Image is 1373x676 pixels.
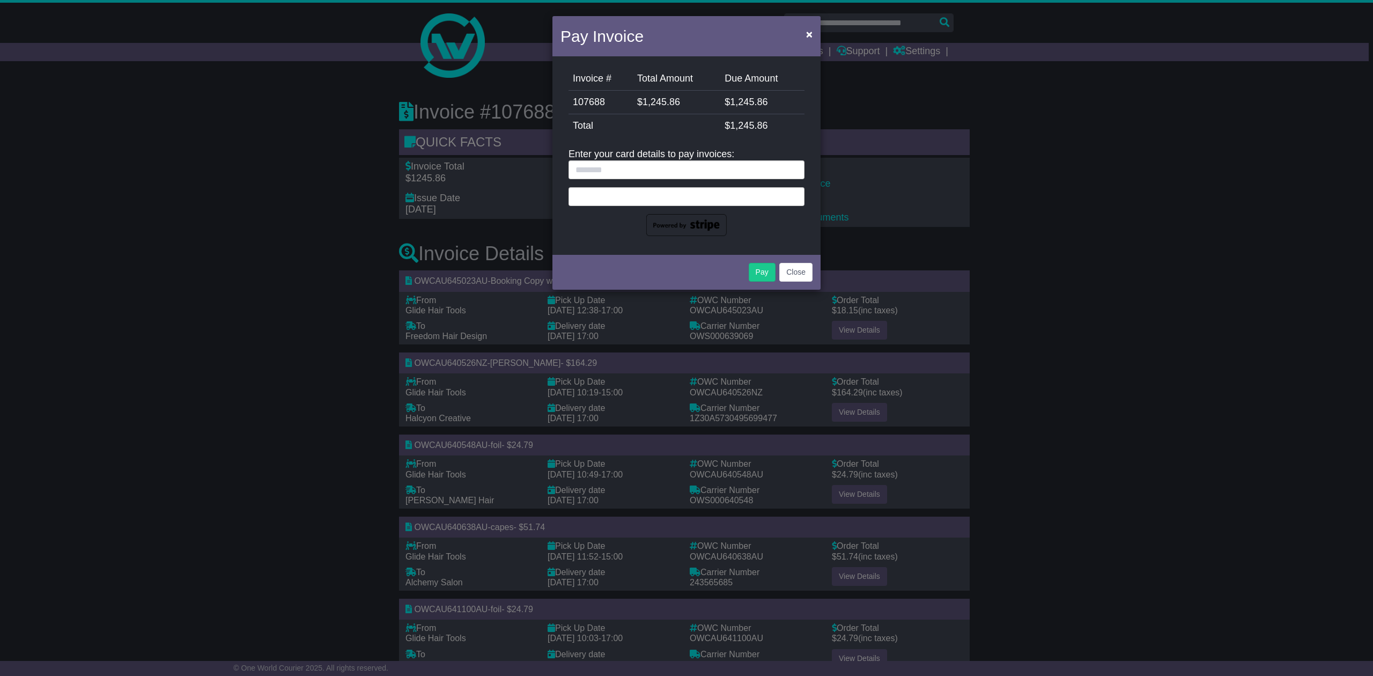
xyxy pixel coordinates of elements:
td: Due Amount [720,67,804,91]
button: Close [801,23,818,45]
div: Enter your card details to pay invoices: [569,149,804,236]
span: 1,245.86 [643,97,680,107]
td: Total [569,114,720,138]
iframe: Secure card payment input frame [575,191,798,200]
td: $ [633,91,720,114]
span: 1,245.86 [730,97,767,107]
button: Close [779,263,813,282]
td: $ [720,91,804,114]
img: powered-by-stripe.png [646,214,727,237]
td: Total Amount [633,67,720,91]
span: 1,245.86 [730,120,767,131]
td: Invoice # [569,67,633,91]
td: $ [720,114,804,138]
span: × [806,28,813,40]
td: 107688 [569,91,633,114]
button: Pay [749,263,776,282]
h4: Pay Invoice [560,24,644,48]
